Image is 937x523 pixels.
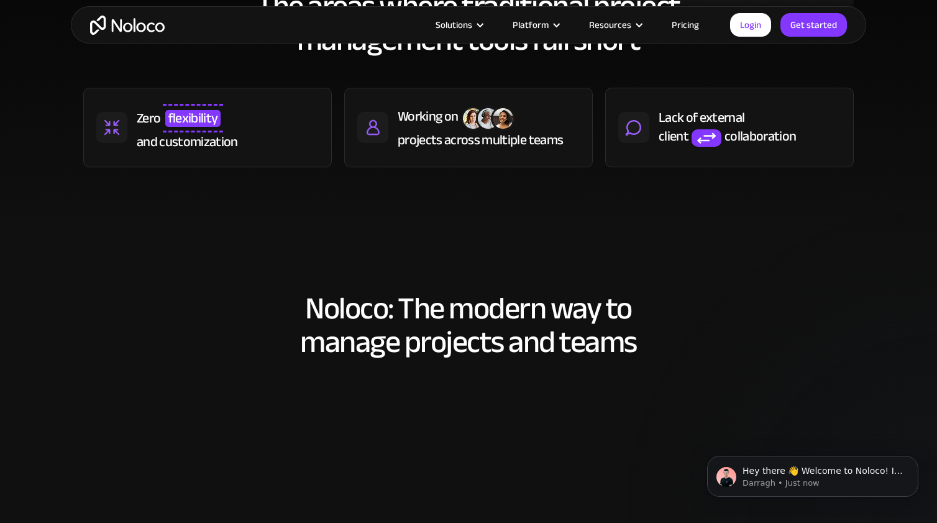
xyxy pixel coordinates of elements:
a: Login [730,13,771,37]
div: and customization [137,132,238,151]
div: Solutions [436,17,472,33]
div: Zero [137,109,160,127]
div: Resources [574,17,656,33]
div: Platform [497,17,574,33]
div: Lack of external [659,108,841,127]
a: home [90,16,165,35]
div: Resources [589,17,631,33]
a: Pricing [656,17,715,33]
div: client [659,127,688,146]
div: Working on [398,107,458,126]
div: Solutions [420,17,497,33]
div: collaboration [724,127,796,146]
span: flexibility [165,110,221,126]
div: Platform [513,17,549,33]
a: Get started [780,13,847,37]
div: projects across multiple teams [398,131,563,149]
iframe: Intercom notifications message [688,430,937,517]
h2: Noloco: The modern way to manage projects and teams [83,292,854,359]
